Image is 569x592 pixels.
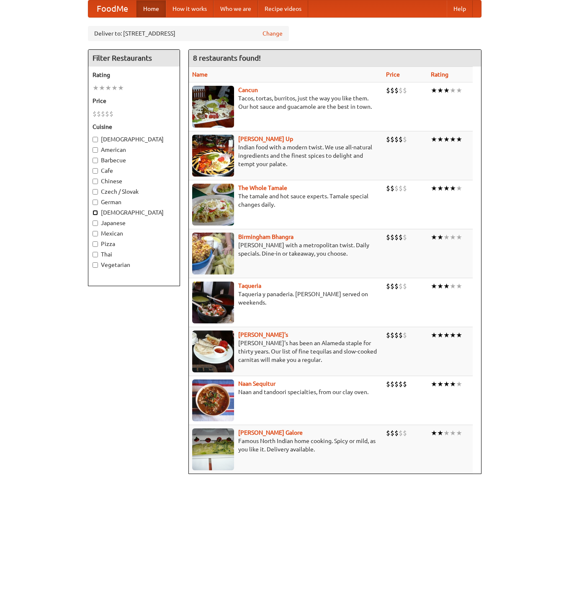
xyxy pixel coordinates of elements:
[93,167,175,175] label: Cafe
[431,135,437,144] li: ★
[386,282,390,291] li: $
[450,428,456,438] li: ★
[109,109,113,118] li: $
[450,86,456,95] li: ★
[192,143,379,168] p: Indian food with a modern twist. We use all-natural ingredients and the finest spices to delight ...
[192,233,234,274] img: bhangra.jpg
[263,29,283,38] a: Change
[93,200,98,205] input: German
[437,135,443,144] li: ★
[88,26,289,41] div: Deliver to: [STREET_ADDRESS]
[93,198,175,206] label: German
[93,123,175,131] h5: Cuisine
[403,379,407,389] li: $
[93,109,97,118] li: $
[403,86,407,95] li: $
[166,0,214,17] a: How it works
[192,388,379,396] p: Naan and tandoori specialties, from our clay oven.
[394,331,399,340] li: $
[450,331,456,340] li: ★
[192,437,379,454] p: Famous North Indian home cooking. Spicy or mild, as you like it. Delivery available.
[450,135,456,144] li: ★
[431,184,437,193] li: ★
[93,240,175,248] label: Pizza
[192,94,379,111] p: Tacos, tortas, burritos, just the way you like them. Our hot sauce and guacamole are the best in ...
[403,428,407,438] li: $
[443,184,450,193] li: ★
[390,86,394,95] li: $
[399,233,403,242] li: $
[93,208,175,217] label: [DEMOGRAPHIC_DATA]
[238,233,294,240] a: Birmingham Bhangra
[443,379,450,389] li: ★
[88,50,180,67] h4: Filter Restaurants
[93,189,98,195] input: Czech / Slovak
[386,428,390,438] li: $
[450,282,456,291] li: ★
[111,83,118,92] li: ★
[93,168,98,174] input: Cafe
[238,136,293,142] a: [PERSON_NAME] Up
[431,86,437,95] li: ★
[93,135,175,144] label: [DEMOGRAPHIC_DATA]
[437,184,443,193] li: ★
[399,331,403,340] li: $
[443,331,450,340] li: ★
[192,135,234,177] img: curryup.jpg
[394,86,399,95] li: $
[93,261,175,269] label: Vegetarian
[93,158,98,163] input: Barbecue
[93,220,98,226] input: Japanese
[390,184,394,193] li: $
[258,0,308,17] a: Recipe videos
[456,331,462,340] li: ★
[386,135,390,144] li: $
[390,379,394,389] li: $
[101,109,105,118] li: $
[394,184,399,193] li: $
[118,83,124,92] li: ★
[192,282,234,323] img: taqueria.jpg
[456,86,462,95] li: ★
[105,109,109,118] li: $
[93,71,175,79] h5: Rating
[431,428,437,438] li: ★
[192,339,379,364] p: [PERSON_NAME]'s has been an Alameda staple for thirty years. Our list of fine tequilas and slow-c...
[394,282,399,291] li: $
[88,0,136,17] a: FoodMe
[394,428,399,438] li: $
[93,229,175,238] label: Mexican
[93,83,99,92] li: ★
[386,71,400,78] a: Price
[456,184,462,193] li: ★
[394,379,399,389] li: $
[238,282,261,289] b: Taqueria
[437,428,443,438] li: ★
[394,233,399,242] li: $
[403,135,407,144] li: $
[93,187,175,196] label: Czech / Slovak
[93,219,175,227] label: Japanese
[443,428,450,438] li: ★
[192,192,379,209] p: The tamale and hot sauce experts. Tamale special changes daily.
[456,282,462,291] li: ★
[447,0,473,17] a: Help
[238,87,258,93] b: Cancun
[431,379,437,389] li: ★
[399,379,403,389] li: $
[93,241,98,247] input: Pizza
[403,331,407,340] li: $
[390,282,394,291] li: $
[93,177,175,185] label: Chinese
[93,210,98,215] input: [DEMOGRAPHIC_DATA]
[192,86,234,128] img: cancun.jpg
[431,331,437,340] li: ★
[193,54,261,62] ng-pluralize: 8 restaurants found!
[136,0,166,17] a: Home
[192,184,234,226] img: wholetamale.jpg
[238,331,288,338] a: [PERSON_NAME]'s
[399,184,403,193] li: $
[105,83,111,92] li: ★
